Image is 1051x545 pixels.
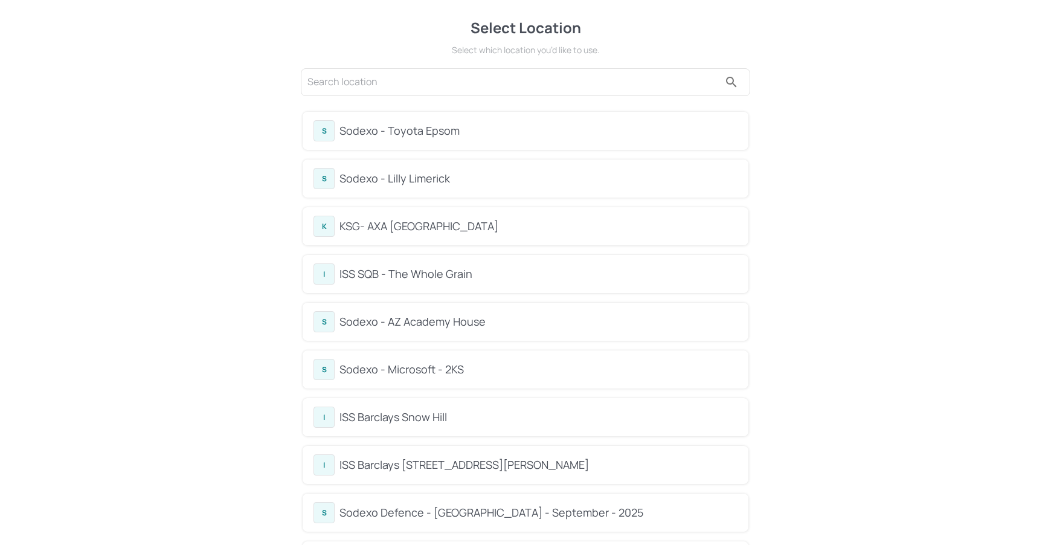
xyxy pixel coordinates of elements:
div: Sodexo - Microsoft - 2KS [339,361,738,378]
div: Sodexo - AZ Academy House [339,314,738,330]
div: Sodexo - Toyota Epsom [339,123,738,139]
div: K [313,216,335,237]
div: ISS SQB - The Whole Grain [339,266,738,282]
div: Select Location [299,17,752,39]
div: S [313,359,335,380]
div: I [313,454,335,476]
button: search [719,70,744,94]
div: Sodexo Defence - [GEOGRAPHIC_DATA] - September - 2025 [339,505,738,521]
input: Search location [307,73,719,92]
div: KSG- AXA [GEOGRAPHIC_DATA] [339,218,738,234]
div: S [313,120,335,141]
div: S [313,168,335,189]
div: ISS Barclays Snow Hill [339,409,738,425]
div: I [313,263,335,285]
div: S [313,502,335,523]
div: Select which location you’d like to use. [299,44,752,56]
div: Sodexo - Lilly Limerick [339,170,738,187]
div: ISS Barclays [STREET_ADDRESS][PERSON_NAME] [339,457,738,473]
div: S [313,311,335,332]
div: I [313,407,335,428]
